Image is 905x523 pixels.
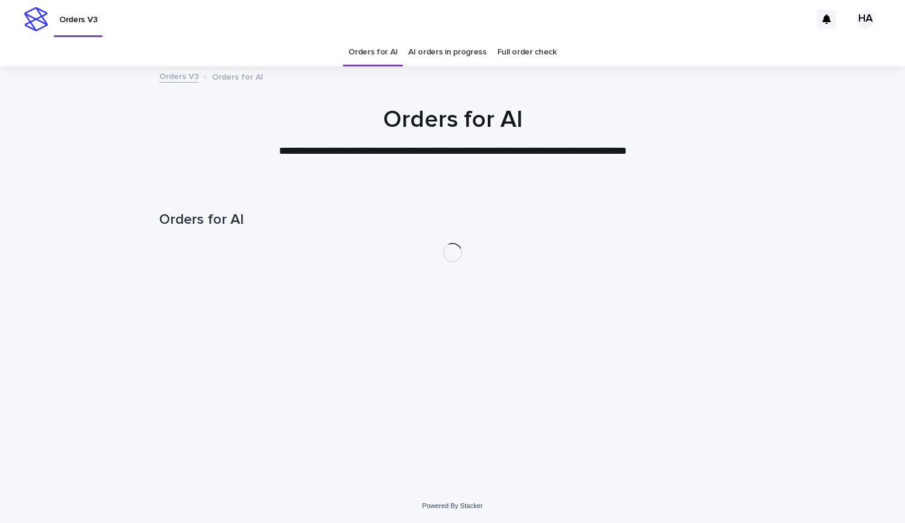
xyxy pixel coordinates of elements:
h1: Orders for AI [159,105,746,134]
a: Powered By Stacker [422,502,482,509]
a: Full order check [497,38,557,66]
a: AI orders in progress [408,38,487,66]
p: Orders for AI [212,69,263,83]
img: stacker-logo-s-only.png [24,7,48,31]
h1: Orders for AI [159,211,746,229]
a: Orders for AI [348,38,397,66]
a: Orders V3 [159,69,199,83]
div: HA [856,10,875,29]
